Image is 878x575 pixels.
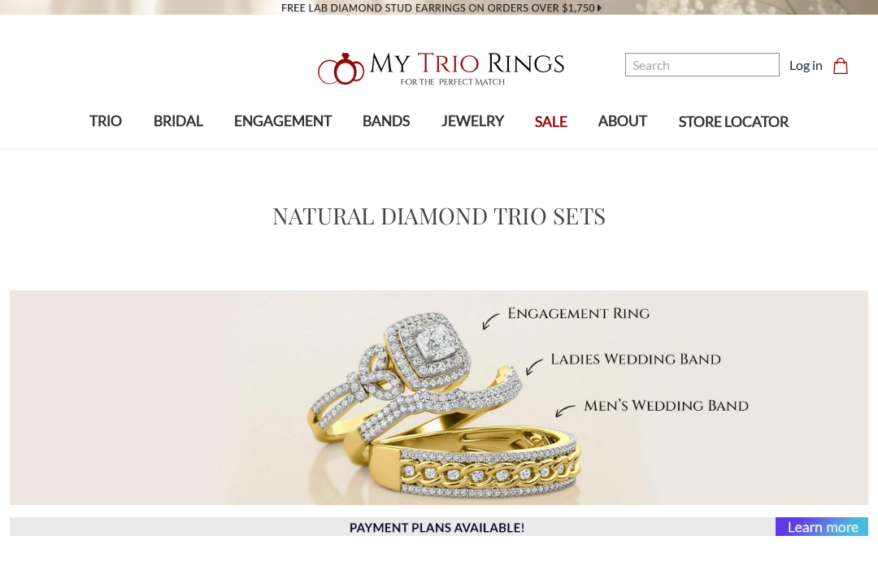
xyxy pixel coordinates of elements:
span: BRIDAL [154,111,203,132]
span: ABOUT [598,111,647,132]
a: TRIO [74,95,137,148]
button: submenu toggle [378,148,394,150]
button: submenu toggle [615,148,631,150]
span: ENGAGEMENT [234,111,332,132]
img: NATURAL DIAMOND TRIO SETS [10,290,868,505]
button: submenu toggle [98,148,114,150]
span: JEWELRY [441,111,504,132]
a: SALE [519,96,583,149]
a: ABOUT [583,95,663,148]
a: Cart with 0 items [832,55,858,75]
a: STORE LOCATOR [663,96,804,149]
svg: cart.cart_preview [832,58,849,74]
a: ENGAGEMENT [219,95,347,148]
img: My Trio Rings [309,43,569,95]
span: SALE [535,111,567,133]
span: TRIO [89,111,122,132]
button: submenu toggle [275,148,291,150]
button: submenu toggle [464,148,480,150]
span: STORE LOCATOR [679,111,789,133]
span: BANDS [363,111,410,132]
a: BRIDAL [137,95,218,148]
a: My Trio Rings [254,43,624,95]
h1: Natural Diamond Trio Sets [272,198,606,233]
button: submenu toggle [170,148,186,150]
input: Search [625,53,780,76]
a: BANDS [347,95,425,148]
a: Log in [789,55,823,75]
a: JEWELRY [426,95,519,148]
